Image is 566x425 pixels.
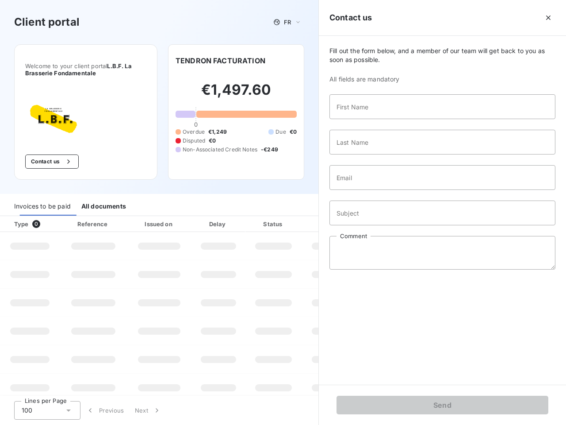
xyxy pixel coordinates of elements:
[329,46,555,64] span: Fill out the form below, and a member of our team will get back to you as soon as possible.
[329,12,372,24] h5: Contact us
[25,62,132,77] span: L.B.F. La Brasserie Fondamentale
[81,197,126,216] div: All documents
[32,220,40,228] span: 0
[183,137,205,145] span: Disputed
[209,137,216,145] span: €0
[176,55,265,66] h6: TENDRON FACTURATION
[275,128,286,136] span: Due
[329,165,555,190] input: placeholder
[208,128,227,136] span: €1,249
[80,401,130,420] button: Previous
[183,146,257,154] span: Non-Associated Credit Notes
[22,406,32,415] span: 100
[25,155,79,169] button: Contact us
[303,220,360,228] div: Amount
[130,401,167,420] button: Next
[25,62,146,77] span: Welcome to your client portal
[14,14,80,30] h3: Client portal
[77,220,107,228] div: Reference
[193,220,244,228] div: Delay
[14,197,71,216] div: Invoices to be paid
[9,220,58,228] div: Type
[290,128,297,136] span: €0
[329,201,555,225] input: placeholder
[261,146,278,154] span: -€249
[176,81,297,108] h2: €1,497.60
[329,75,555,84] span: All fields are mandatory
[194,121,198,128] span: 0
[329,94,555,119] input: placeholder
[329,130,555,155] input: placeholder
[284,19,291,26] span: FR
[183,128,205,136] span: Overdue
[25,98,82,140] img: Company logo
[337,396,548,414] button: Send
[247,220,300,228] div: Status
[129,220,190,228] div: Issued on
